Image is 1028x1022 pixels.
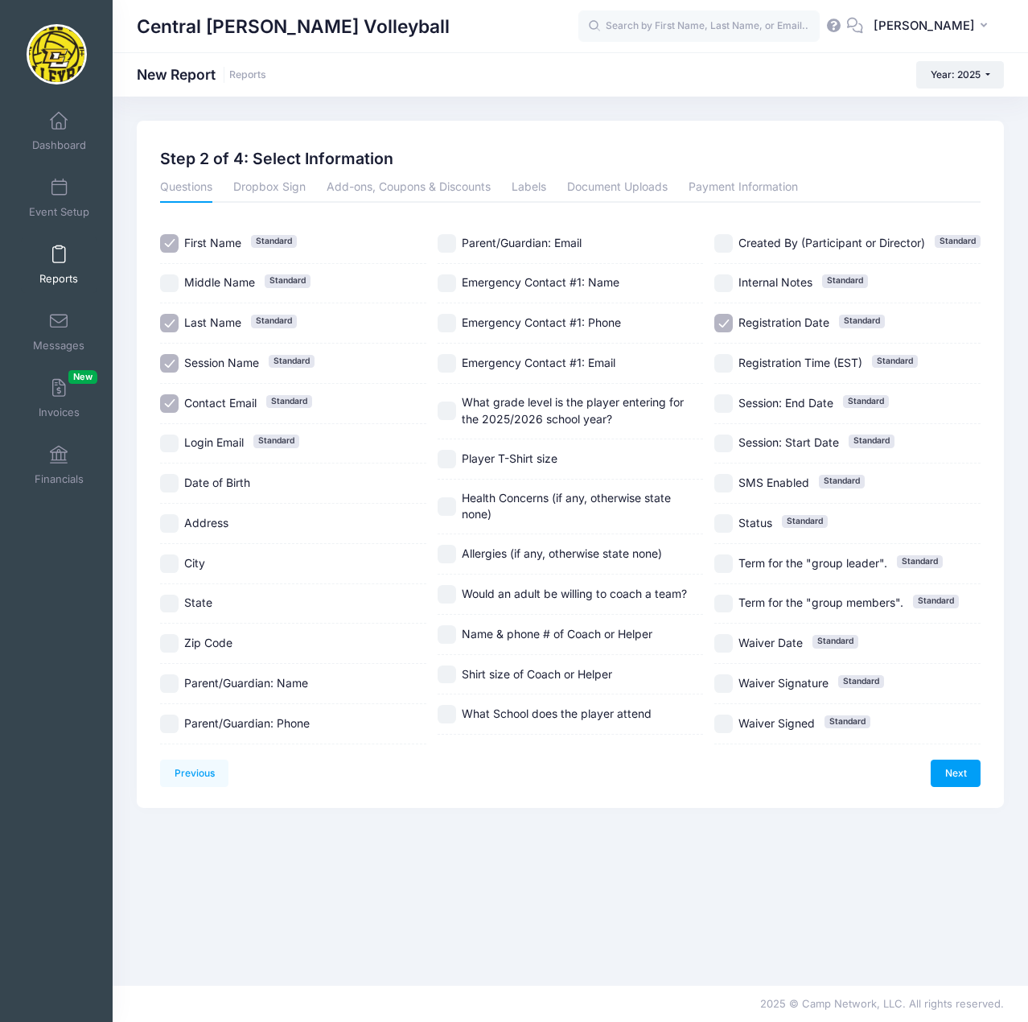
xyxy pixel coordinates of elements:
[897,555,943,568] span: Standard
[738,236,925,249] span: Created By (Participant or Director)
[714,715,733,733] input: Waiver SignedStandard
[184,556,205,570] span: City
[812,635,858,648] span: Standard
[462,356,615,369] span: Emergency Contact #1: Email
[462,315,621,329] span: Emergency Contact #1: Phone
[160,715,179,733] input: Parent/Guardian: Phone
[184,516,228,530] span: Address
[462,627,652,641] span: Name & phone # of Coach or Helper
[578,10,820,43] input: Search by First Name, Last Name, or Email...
[253,435,299,447] span: Standard
[160,314,179,332] input: Last NameStandard
[462,491,671,521] span: Health Concerns (if any, otherwise state none)
[714,474,733,492] input: SMS EnabledStandard
[160,634,179,653] input: Zip Code
[714,234,733,253] input: Created By (Participant or Director)Standard
[160,514,179,533] input: Address
[438,234,456,253] input: Parent/Guardian: Email
[265,274,310,287] span: Standard
[29,205,89,219] span: Event Setup
[21,170,97,226] a: Event Setup
[714,595,733,613] input: Term for the "group members".Standard
[438,585,456,604] input: Would an adult be willing to coach a team?
[137,8,450,45] h1: Central [PERSON_NAME] Volleyball
[838,675,884,688] span: Standard
[874,17,975,35] span: [PERSON_NAME]
[160,595,179,613] input: State
[738,396,833,410] span: Session: End Date
[160,354,179,373] input: Session NameStandard
[160,760,228,787] a: Previous
[714,394,733,413] input: Session: End DateStandard
[738,435,839,449] span: Session: Start Date
[916,61,1004,89] button: Year: 2025
[760,997,1004,1010] span: 2025 © Camp Network, LLC. All rights reserved.
[689,174,798,203] a: Payment Information
[438,314,456,332] input: Emergency Contact #1: Phone
[782,515,828,528] span: Standard
[251,235,297,248] span: Standard
[567,174,668,203] a: Document Uploads
[21,237,97,293] a: Reports
[184,435,244,449] span: Login Email
[849,435,894,447] span: Standard
[738,676,829,690] span: Waiver Signature
[738,595,903,609] span: Term for the "group members".
[714,554,733,573] input: Term for the "group leader".Standard
[824,715,870,728] span: Standard
[462,546,662,560] span: Allergies (if any, otherwise state none)
[738,315,829,329] span: Registration Date
[33,339,84,352] span: Messages
[738,356,862,369] span: Registration Time (EST)
[21,370,97,427] a: InvoicesNew
[462,451,557,465] span: Player T-Shirt size
[863,8,1004,45] button: [PERSON_NAME]
[184,716,310,730] span: Parent/Guardian: Phone
[229,69,266,81] a: Reports
[21,437,97,493] a: Financials
[843,395,889,408] span: Standard
[438,666,456,684] input: Shirt size of Coach or Helper
[714,514,733,533] input: StatusStandard
[184,476,250,489] span: Date of Birth
[935,235,981,248] span: Standard
[184,356,259,369] span: Session Name
[160,234,179,253] input: First NameStandard
[714,674,733,693] input: Waiver SignatureStandard
[438,545,456,563] input: Allergies (if any, otherwise state none)
[35,472,84,486] span: Financials
[738,516,772,530] span: Status
[27,24,87,84] img: Central Lee Volleyball
[738,275,812,289] span: Internal Notes
[21,103,97,159] a: Dashboard
[327,174,491,203] a: Add-ons, Coupons & Discounts
[872,355,918,368] span: Standard
[438,402,456,420] input: What grade level is the player entering for the 2025/2026 school year?
[839,315,885,328] span: Standard
[160,174,212,203] a: Questions
[931,68,981,80] span: Year: 2025
[738,556,887,570] span: Term for the "group leader".
[462,395,684,426] span: What grade level is the player entering for the 2025/2026 school year?
[160,394,179,413] input: Contact EmailStandard
[269,355,315,368] span: Standard
[184,676,308,690] span: Parent/Guardian: Name
[160,474,179,492] input: Date of Birth
[160,435,179,453] input: Login EmailStandard
[714,435,733,453] input: Session: Start DateStandard
[714,354,733,373] input: Registration Time (EST)Standard
[438,274,456,293] input: Emergency Contact #1: Name
[462,707,652,720] span: What School does the player attend
[438,450,456,468] input: Player T-Shirt size
[819,475,865,488] span: Standard
[160,150,393,168] h2: Step 2 of 4: Select Information
[438,705,456,723] input: What School does the player attend
[462,236,582,249] span: Parent/Guardian: Email
[32,138,86,152] span: Dashboard
[738,476,809,489] span: SMS Enabled
[184,236,241,249] span: First Name
[714,314,733,332] input: Registration DateStandard
[184,315,241,329] span: Last Name
[822,274,868,287] span: Standard
[512,174,546,203] a: Labels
